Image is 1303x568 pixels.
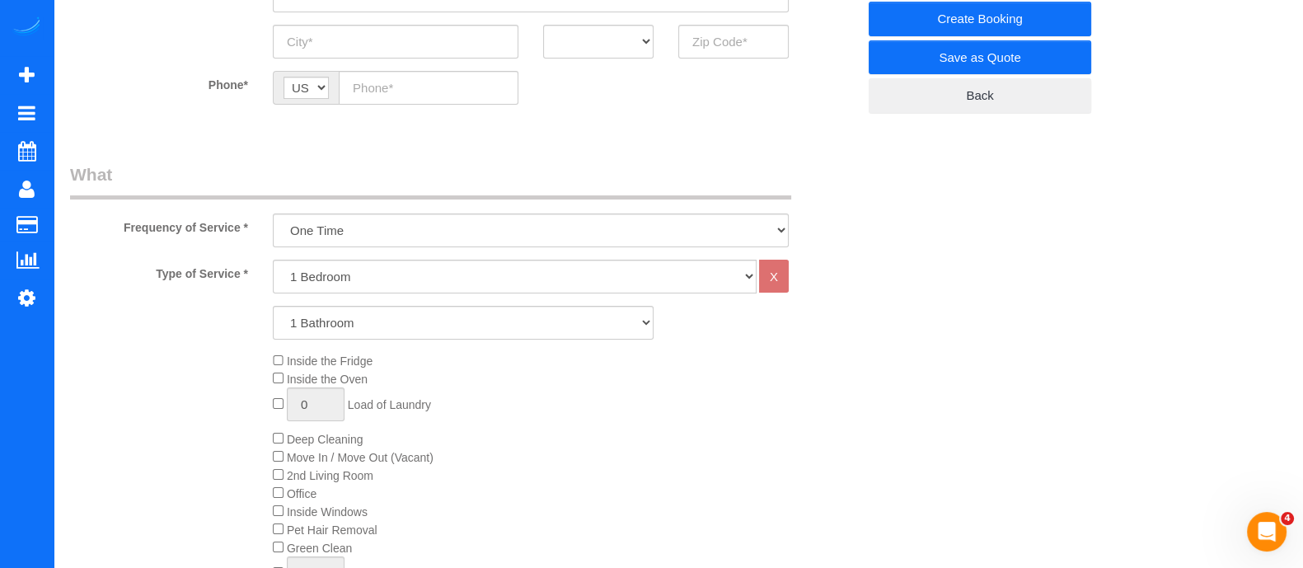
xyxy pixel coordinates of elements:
span: 4 [1281,512,1294,525]
span: Load of Laundry [348,398,431,411]
span: Green Clean [287,542,352,555]
span: Inside Windows [287,505,368,519]
img: Automaid Logo [10,16,43,40]
a: Create Booking [869,2,1091,36]
input: City* [273,25,518,59]
span: Pet Hair Removal [287,523,377,537]
a: Save as Quote [869,40,1091,75]
iframe: Intercom live chat [1247,512,1287,552]
input: Zip Code* [678,25,789,59]
label: Type of Service * [58,260,260,282]
span: Inside the Fridge [287,354,373,368]
span: Inside the Oven [287,373,368,386]
input: Phone* [339,71,518,105]
span: Move In / Move Out (Vacant) [287,451,434,464]
span: 2nd Living Room [287,469,373,482]
label: Phone* [58,71,260,93]
label: Frequency of Service * [58,214,260,236]
legend: What [70,162,791,200]
span: Office [287,487,316,500]
span: Deep Cleaning [287,433,363,446]
a: Back [869,78,1091,113]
